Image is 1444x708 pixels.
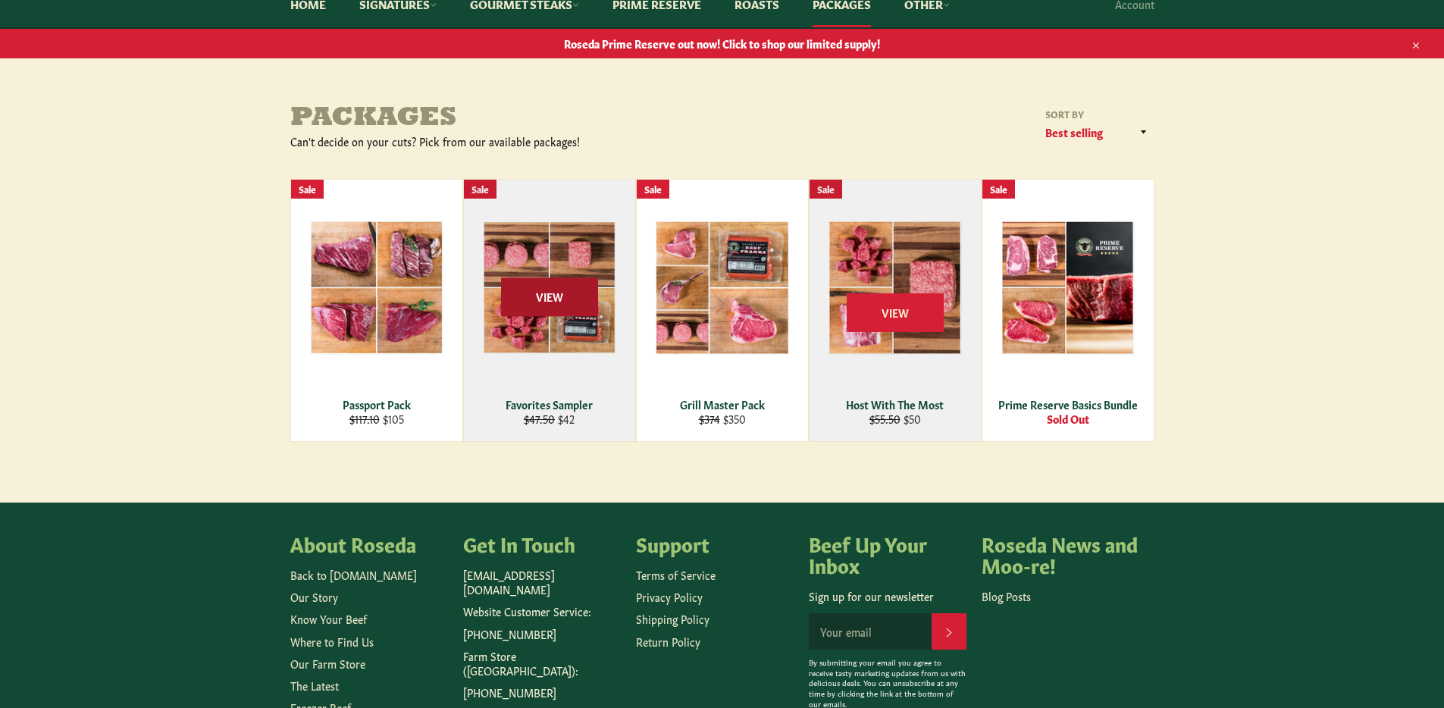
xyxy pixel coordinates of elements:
img: Passport Pack [310,221,443,354]
h4: Roseda News and Moo-re! [982,533,1139,575]
div: Favorites Sampler [473,397,625,412]
a: Our Story [290,589,338,604]
h4: About Roseda [290,533,448,554]
div: Sale [637,180,669,199]
div: Grill Master Pack [646,397,798,412]
label: Sort by [1041,108,1154,121]
div: Sold Out [991,412,1144,426]
div: $350 [646,412,798,426]
a: Where to Find Us [290,634,374,649]
img: Prime Reserve Basics Bundle [1001,221,1135,355]
a: The Latest [290,678,339,693]
p: Farm Store ([GEOGRAPHIC_DATA]): [463,649,621,678]
span: View [501,277,598,316]
a: Blog Posts [982,588,1031,603]
p: [PHONE_NUMBER] [463,627,621,641]
div: Sale [291,180,324,199]
a: Favorites Sampler Favorites Sampler $47.50 $42 View [463,179,636,442]
a: Shipping Policy [636,611,709,626]
p: Website Customer Service: [463,604,621,619]
a: Prime Reserve Basics Bundle Prime Reserve Basics Bundle Sold Out [982,179,1154,442]
input: Your email [809,613,932,650]
div: Sale [982,180,1015,199]
p: [EMAIL_ADDRESS][DOMAIN_NAME] [463,568,621,597]
span: View [847,293,944,332]
a: Privacy Policy [636,589,703,604]
a: Passport Pack Passport Pack $117.10 $105 [290,179,463,442]
div: Host With The Most [819,397,971,412]
h4: Get In Touch [463,533,621,554]
a: Know Your Beef [290,611,367,626]
a: Back to [DOMAIN_NAME] [290,567,417,582]
div: Passport Pack [300,397,453,412]
p: [PHONE_NUMBER] [463,685,621,700]
a: Grill Master Pack Grill Master Pack $374 $350 [636,179,809,442]
h4: Support [636,533,794,554]
a: Return Policy [636,634,700,649]
div: Can't decide on your cuts? Pick from our available packages! [290,134,722,149]
p: Sign up for our newsletter [809,589,966,603]
div: Prime Reserve Basics Bundle [991,397,1144,412]
h4: Beef Up Your Inbox [809,533,966,575]
s: $117.10 [349,411,380,426]
s: $374 [699,411,720,426]
h1: Packages [290,104,722,134]
div: $105 [300,412,453,426]
a: Our Farm Store [290,656,365,671]
a: Terms of Service [636,567,716,582]
a: Host With The Most Host With The Most $55.50 $50 View [809,179,982,442]
img: Grill Master Pack [656,221,789,355]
